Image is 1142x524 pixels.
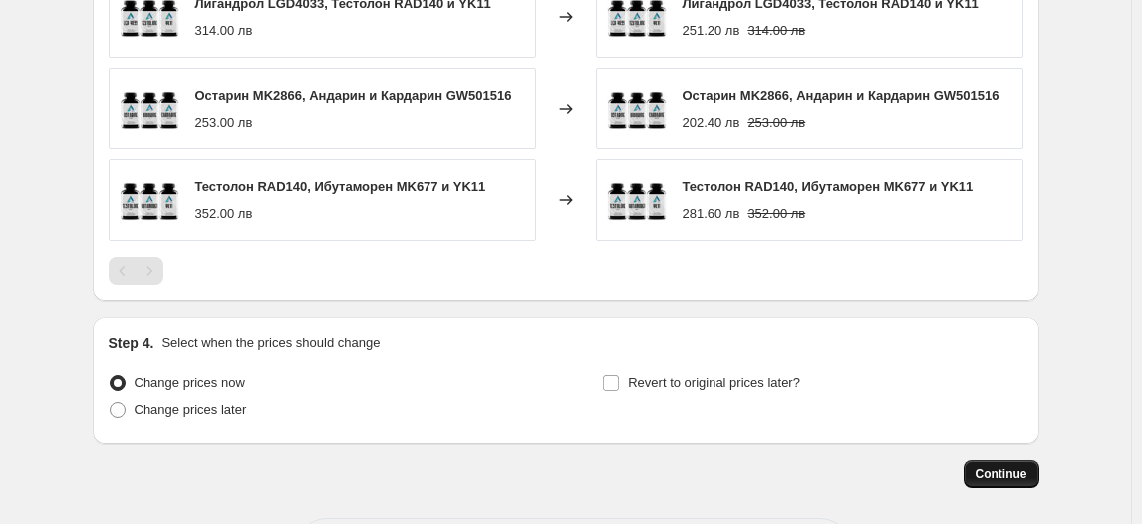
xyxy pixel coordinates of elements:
[195,179,486,194] span: Тестолон RAD140, Ибутаморен MK677 и YK11
[161,333,380,353] p: Select when the prices should change
[120,79,179,138] img: Ostarine_mk2866_andarine_s4_cardarine_gw501516_80x.jpg
[683,204,740,224] div: 281.60 лв
[135,375,245,390] span: Change prices now
[607,79,667,138] img: Ostarine_mk2866_andarine_s4_cardarine_gw501516_80x.jpg
[109,333,154,353] h2: Step 4.
[109,257,163,285] nav: Pagination
[747,21,805,41] strike: 314.00 лв
[195,21,253,41] div: 314.00 лв
[195,88,512,103] span: Остарин MK2866, Андарин и Кардарин GW501516
[683,21,740,41] div: 251.20 лв
[195,204,253,224] div: 352.00 лв
[195,113,253,132] div: 253.00 лв
[607,170,667,230] img: Testolone_RAD140_Ibutamoren_MK677_YK11_80x.jpg
[747,113,805,132] strike: 253.00 лв
[964,460,1039,488] button: Continue
[628,375,800,390] span: Revert to original prices later?
[120,170,179,230] img: Testolone_RAD140_Ibutamoren_MK677_YK11_80x.jpg
[135,402,247,417] span: Change prices later
[747,204,805,224] strike: 352.00 лв
[683,179,974,194] span: Тестолон RAD140, Ибутаморен MK677 и YK11
[683,88,999,103] span: Остарин MK2866, Андарин и Кардарин GW501516
[976,466,1027,482] span: Continue
[683,113,740,132] div: 202.40 лв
